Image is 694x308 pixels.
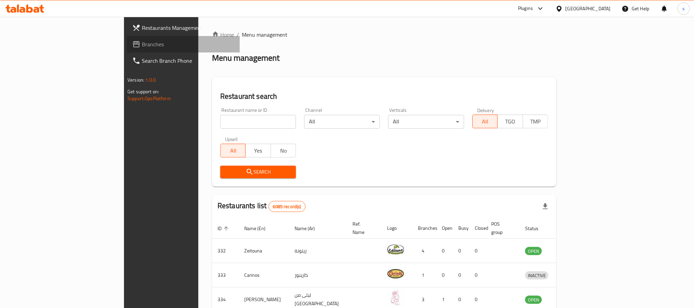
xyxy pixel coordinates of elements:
[142,40,234,48] span: Branches
[245,144,271,157] button: Yes
[382,218,412,239] th: Logo
[127,36,240,52] a: Branches
[242,31,287,39] span: Menu management
[387,289,404,307] img: Leila Min Lebnan
[244,224,274,233] span: Name (En)
[220,115,296,129] input: Search for restaurant name or ID..
[127,94,171,103] a: Support.OpsPlatform
[212,52,280,63] h2: Menu management
[145,75,156,84] span: 1.0.0
[274,146,293,156] span: No
[453,263,469,287] td: 0
[412,239,436,263] td: 4
[220,166,296,178] button: Search
[436,218,453,239] th: Open
[525,296,542,304] div: OPEN
[436,263,453,287] td: 0
[475,117,495,127] span: All
[225,137,238,142] label: Upsell
[523,115,548,128] button: TMP
[289,239,347,263] td: زيتونة
[248,146,268,156] span: Yes
[412,263,436,287] td: 1
[239,239,289,263] td: Zeitouna
[142,57,234,65] span: Search Branch Phone
[388,115,464,129] div: All
[289,263,347,287] td: كارينوز
[295,224,324,233] span: Name (Ar)
[127,75,144,84] span: Version:
[127,87,159,96] span: Get support on:
[518,4,533,13] div: Plugins
[387,241,404,258] img: Zeitouna
[239,263,289,287] td: Carinos
[218,224,231,233] span: ID
[469,239,486,263] td: 0
[271,144,296,157] button: No
[352,220,373,236] span: Ref. Name
[127,52,240,69] a: Search Branch Phone
[526,117,545,127] span: TMP
[477,108,494,112] label: Delivery
[269,201,306,212] div: Total records count
[472,115,498,128] button: All
[127,20,240,36] a: Restaurants Management
[469,263,486,287] td: 0
[525,224,547,233] span: Status
[537,198,554,215] div: Export file
[142,24,234,32] span: Restaurants Management
[218,201,306,212] h2: Restaurants list
[436,239,453,263] td: 0
[491,220,511,236] span: POS group
[682,5,685,12] span: s
[566,5,611,12] div: [GEOGRAPHIC_DATA]
[387,265,404,282] img: Carinos
[223,146,243,156] span: All
[525,296,542,304] span: OPEN
[412,218,436,239] th: Branches
[497,115,523,128] button: TGO
[269,203,305,210] span: 6085 record(s)
[500,117,520,127] span: TGO
[453,239,469,263] td: 0
[212,31,556,39] nav: breadcrumb
[220,144,246,157] button: All
[304,115,380,129] div: All
[453,218,469,239] th: Busy
[525,247,542,255] span: OPEN
[226,168,290,176] span: Search
[525,272,548,280] span: INACTIVE
[220,91,548,102] h2: Restaurant search
[469,218,486,239] th: Closed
